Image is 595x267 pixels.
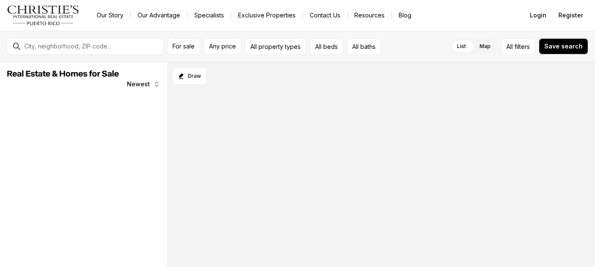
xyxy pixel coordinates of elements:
label: List [450,39,473,54]
span: Any price [209,43,236,50]
a: Our Advantage [131,9,187,21]
a: Blog [392,9,418,21]
span: Newest [127,81,150,88]
a: Resources [348,9,391,21]
span: Register [558,12,583,19]
button: Newest [122,76,165,93]
button: Start drawing [172,67,207,85]
a: Specialists [187,9,231,21]
button: Login [525,7,552,24]
button: Allfilters [501,38,535,55]
span: Real Estate & Homes for Sale [7,70,119,78]
span: All [506,42,513,51]
span: For sale [172,43,195,50]
button: Contact Us [303,9,347,21]
button: For sale [167,38,200,55]
span: Login [530,12,546,19]
button: Save search [539,38,588,54]
label: Map [473,39,497,54]
button: Any price [204,38,241,55]
button: All baths [347,38,381,55]
button: Register [553,7,588,24]
span: filters [515,42,530,51]
a: Exclusive Properties [231,9,302,21]
span: Save search [544,43,583,50]
button: All property types [245,38,306,55]
a: Our Story [90,9,130,21]
button: All beds [310,38,343,55]
img: logo [7,5,80,26]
